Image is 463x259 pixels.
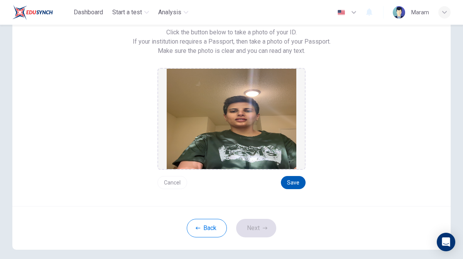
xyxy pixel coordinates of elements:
button: Cancel [157,176,187,189]
img: Profile picture [393,6,405,19]
button: Save [281,176,306,189]
span: Click the button below to take a photo of your ID. If your institution requires a Passport, then ... [133,28,331,46]
span: Start a test [112,8,142,17]
div: Open Intercom Messenger [437,233,455,251]
img: en [336,10,346,15]
span: Make sure the photo is clear and you can read any text. [158,46,305,56]
span: Analysis [158,8,181,17]
button: Analysis [155,5,191,19]
span: Dashboard [74,8,103,17]
a: EduSynch logo [12,5,71,20]
div: Maram [411,8,429,17]
img: EduSynch logo [12,5,53,20]
img: preview screemshot [167,69,296,169]
button: Back [187,219,227,237]
button: Dashboard [71,5,106,19]
button: Start a test [109,5,152,19]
